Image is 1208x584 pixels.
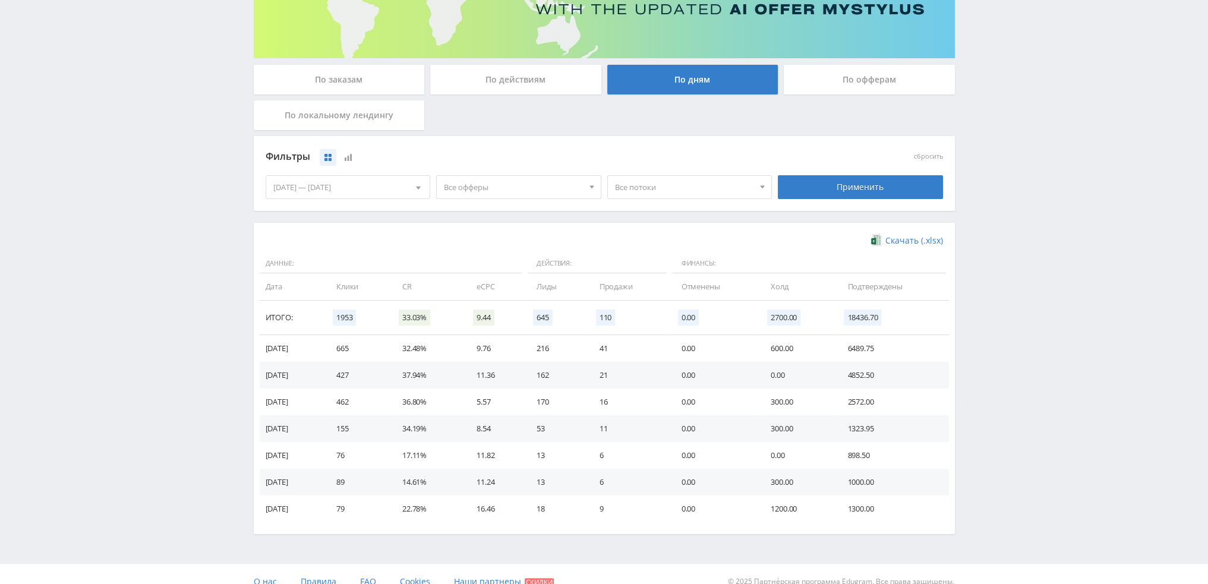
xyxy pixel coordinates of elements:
[430,65,601,94] div: По действиям
[260,442,324,469] td: [DATE]
[390,273,465,300] td: CR
[465,273,525,300] td: eCPC
[260,254,522,274] span: Данные:
[465,495,525,522] td: 16.46
[588,335,670,362] td: 41
[607,65,778,94] div: По дням
[525,362,587,389] td: 162
[324,415,390,442] td: 155
[678,310,699,326] span: 0.00
[525,335,587,362] td: 216
[473,310,494,326] span: 9.44
[324,495,390,522] td: 79
[333,310,356,326] span: 1953
[759,335,835,362] td: 600.00
[885,236,943,245] span: Скачать (.xlsx)
[835,495,948,522] td: 1300.00
[260,362,324,389] td: [DATE]
[390,415,465,442] td: 34.19%
[835,442,948,469] td: 898.50
[759,415,835,442] td: 300.00
[914,153,943,160] button: сбросить
[390,335,465,362] td: 32.48%
[525,273,587,300] td: Лиды
[254,100,425,130] div: По локальному лендингу
[260,335,324,362] td: [DATE]
[525,469,587,495] td: 13
[324,442,390,469] td: 76
[260,273,324,300] td: Дата
[759,442,835,469] td: 0.00
[759,389,835,415] td: 300.00
[588,415,670,442] td: 11
[465,362,525,389] td: 11.36
[588,362,670,389] td: 21
[390,442,465,469] td: 17.11%
[465,469,525,495] td: 11.24
[390,389,465,415] td: 36.80%
[399,310,430,326] span: 33.03%
[767,310,800,326] span: 2700.00
[871,234,881,246] img: xlsx
[588,442,670,469] td: 6
[525,415,587,442] td: 53
[835,335,948,362] td: 6489.75
[670,335,759,362] td: 0.00
[390,469,465,495] td: 14.61%
[835,389,948,415] td: 2572.00
[670,495,759,522] td: 0.00
[528,254,666,274] span: Действия:
[835,469,948,495] td: 1000.00
[266,176,430,198] div: [DATE] — [DATE]
[324,273,390,300] td: Клики
[525,389,587,415] td: 170
[465,389,525,415] td: 5.57
[588,469,670,495] td: 6
[759,495,835,522] td: 1200.00
[835,273,948,300] td: Подтверждены
[835,362,948,389] td: 4852.50
[588,273,670,300] td: Продажи
[759,273,835,300] td: Холд
[260,495,324,522] td: [DATE]
[533,310,553,326] span: 645
[260,469,324,495] td: [DATE]
[390,495,465,522] td: 22.78%
[670,415,759,442] td: 0.00
[260,415,324,442] td: [DATE]
[324,469,390,495] td: 89
[670,362,759,389] td: 0.00
[324,362,390,389] td: 427
[673,254,946,274] span: Финансы:
[444,176,583,198] span: Все офферы
[670,469,759,495] td: 0.00
[525,442,587,469] td: 13
[324,335,390,362] td: 665
[260,301,324,335] td: Итого:
[871,235,942,247] a: Скачать (.xlsx)
[465,442,525,469] td: 11.82
[390,362,465,389] td: 37.94%
[759,362,835,389] td: 0.00
[324,389,390,415] td: 462
[254,65,425,94] div: По заказам
[596,310,616,326] span: 110
[670,273,759,300] td: Отменены
[260,389,324,415] td: [DATE]
[465,335,525,362] td: 9.76
[670,442,759,469] td: 0.00
[835,415,948,442] td: 1323.95
[266,148,772,166] div: Фильтры
[588,495,670,522] td: 9
[465,415,525,442] td: 8.54
[784,65,955,94] div: По офферам
[615,176,754,198] span: Все потоки
[844,310,881,326] span: 18436.70
[670,389,759,415] td: 0.00
[525,495,587,522] td: 18
[759,469,835,495] td: 300.00
[588,389,670,415] td: 16
[778,175,943,199] div: Применить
